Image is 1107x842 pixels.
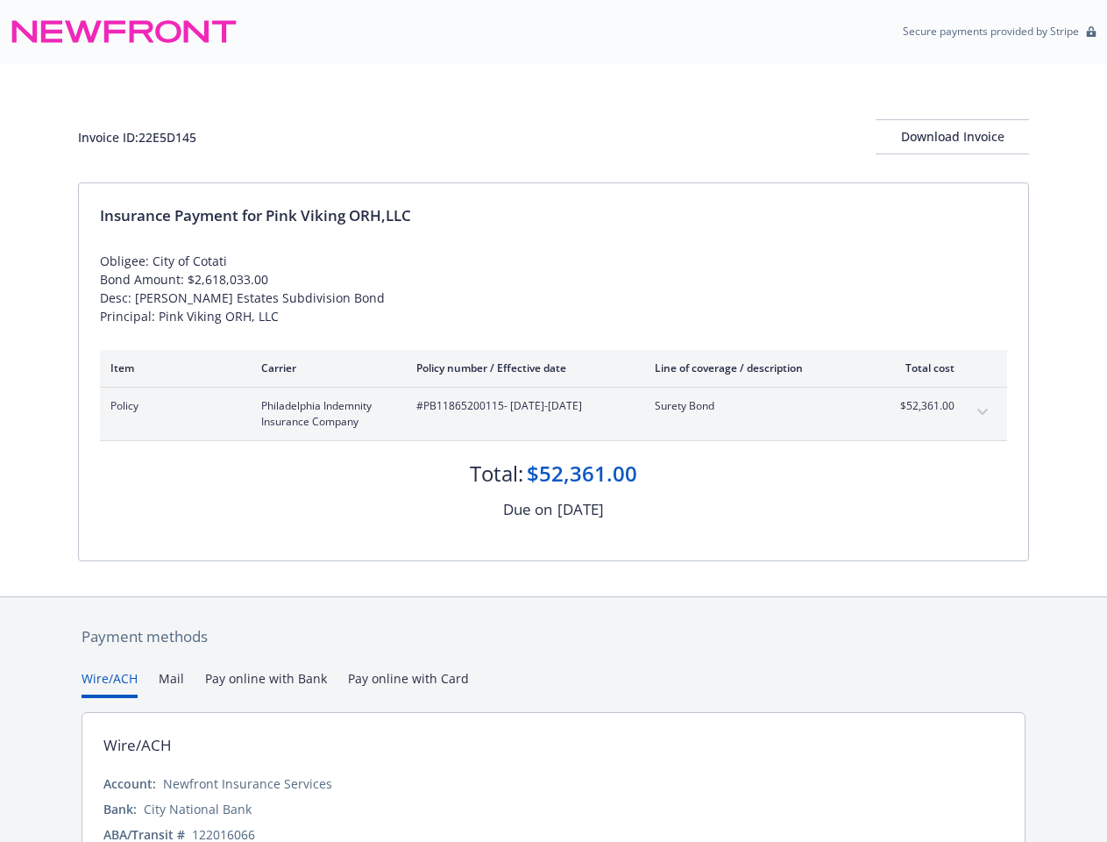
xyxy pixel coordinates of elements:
[144,800,252,818] div: City National Bank
[261,360,388,375] div: Carrier
[969,398,997,426] button: expand content
[655,398,861,414] span: Surety Bond
[110,360,233,375] div: Item
[655,360,861,375] div: Line of coverage / description
[876,120,1029,153] div: Download Invoice
[503,498,552,521] div: Due on
[903,24,1079,39] p: Secure payments provided by Stripe
[82,625,1025,648] div: Payment methods
[889,398,954,414] span: $52,361.00
[876,119,1029,154] button: Download Invoice
[103,800,137,818] div: Bank:
[78,128,196,146] div: Invoice ID: 22E5D145
[159,669,184,698] button: Mail
[82,669,138,698] button: Wire/ACH
[470,459,523,489] div: Total:
[100,252,1007,325] div: Obligee: City of Cotati Bond Amount: $2,618,033.00 Desc: [PERSON_NAME] Estates Subdivision Bond P...
[163,774,332,793] div: Newfront Insurance Services
[103,734,172,757] div: Wire/ACH
[416,398,627,414] span: #PB11865200115 - [DATE]-[DATE]
[889,360,954,375] div: Total cost
[205,669,327,698] button: Pay online with Bank
[100,388,1007,440] div: PolicyPhiladelphia Indemnity Insurance Company#PB11865200115- [DATE]-[DATE]Surety Bond$52,361.00e...
[261,398,388,430] span: Philadelphia Indemnity Insurance Company
[103,774,156,793] div: Account:
[557,498,604,521] div: [DATE]
[416,360,627,375] div: Policy number / Effective date
[110,398,233,414] span: Policy
[348,669,469,698] button: Pay online with Card
[527,459,637,489] div: $52,361.00
[100,204,1007,227] div: Insurance Payment for Pink Viking ORH,LLC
